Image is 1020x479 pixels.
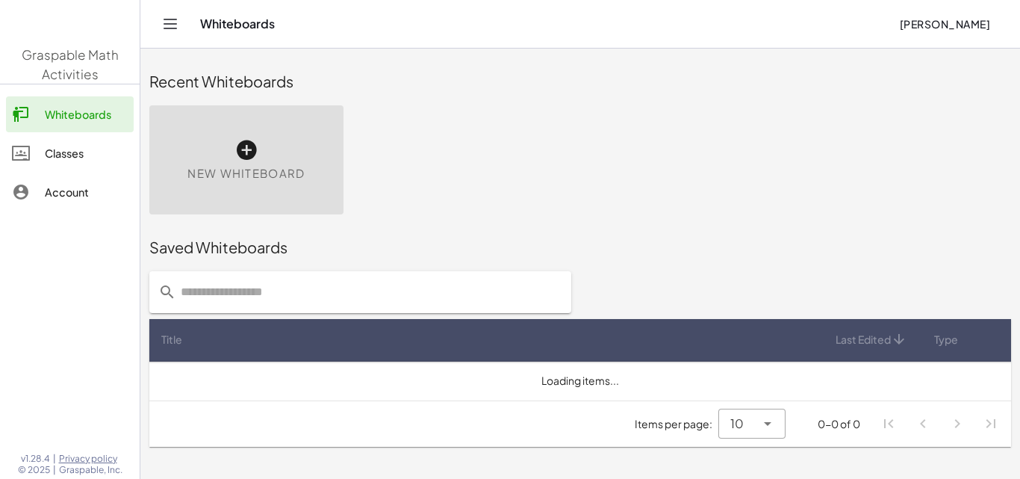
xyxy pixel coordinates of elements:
[836,332,891,347] span: Last Edited
[934,332,958,347] span: Type
[187,165,305,182] span: New Whiteboard
[22,46,119,82] span: Graspable Math Activities
[6,135,134,171] a: Classes
[6,96,134,132] a: Whiteboards
[45,144,128,162] div: Classes
[45,183,128,201] div: Account
[18,464,50,476] span: © 2025
[21,453,50,465] span: v1.28.4
[161,332,182,347] span: Title
[635,416,718,432] span: Items per page:
[730,415,744,433] span: 10
[818,416,860,432] div: 0-0 of 0
[6,174,134,210] a: Account
[887,10,1002,37] button: [PERSON_NAME]
[45,105,128,123] div: Whiteboards
[872,407,1008,442] nav: Pagination Navigation
[158,12,182,36] button: Toggle navigation
[149,71,1011,92] div: Recent Whiteboards
[59,464,122,476] span: Graspable, Inc.
[53,453,56,465] span: |
[158,283,176,301] i: prepended action
[899,17,990,31] span: [PERSON_NAME]
[59,453,122,465] a: Privacy policy
[149,362,1011,401] td: Loading items...
[53,464,56,476] span: |
[149,237,1011,258] div: Saved Whiteboards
